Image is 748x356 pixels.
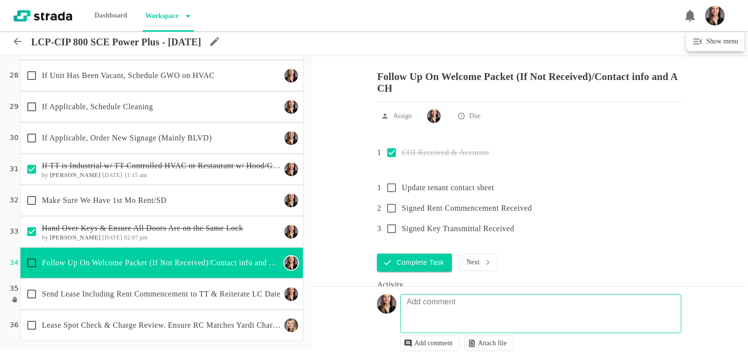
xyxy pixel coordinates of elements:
p: 34 [10,257,19,268]
img: Maggie Keasling [284,318,298,332]
p: Signed Key Transmittal Received [402,223,514,235]
p: Follow Up On Welcome Packet (If Not Received)/Contact info and ACH [377,63,682,94]
b: [PERSON_NAME] [50,172,101,178]
p: 30 [10,133,19,143]
b: [PERSON_NAME] [50,234,101,241]
p: If TT is Industrial w/ TT-Controlled HVAC or Restaurant w/ Hood/Grease Trap/HVAC [42,160,281,172]
p: Dashboard [92,6,130,25]
img: Ty Depies [427,109,441,123]
img: Headshot_Vertical.jpg [705,6,725,25]
p: If Unit Has Been Vacant, Schedule GWO on HVAC [42,70,281,81]
p: Due [469,111,481,121]
p: 29 [10,101,19,112]
img: Ty Depies [284,162,298,176]
button: Complete Task [377,254,452,272]
p: Lease Spot Check & Charge Review. Ensure RC Matches Yardi Charges [42,319,281,331]
img: Ty Depies [284,131,298,145]
p: Add comment [414,339,453,347]
img: Ty Depies [284,287,298,301]
img: Ty Depies [284,225,298,238]
p: Signed Rent Commencement Received [402,202,532,214]
p: 36 [10,320,19,331]
p: Add comment [402,296,460,308]
p: Workspace [143,6,179,26]
p: Send Lease Including Rent Commencement to TT & Reiterate LC Date [42,288,281,300]
p: 3 [377,223,381,235]
p: 35 [10,283,19,294]
p: Next [467,258,480,266]
p: Update tenant contact sheet [402,182,494,194]
p: 31 [10,164,19,175]
p: 1 [377,147,381,158]
p: If Applicable, Order New Signage (Mainly BLVD) [42,132,281,144]
p: 2 [377,202,381,214]
h6: by [DATE] 11:15 am [42,172,281,178]
p: 1 [377,182,381,194]
h6: Show menu [704,36,738,47]
p: COI Received & Accurate [402,147,489,158]
div: Activity [377,279,682,291]
p: Assign [393,111,411,121]
img: Ty Depies [284,256,298,270]
img: Headshot_Vertical.jpg [377,294,396,314]
p: Attach file [478,339,506,347]
p: Hand Over Keys & Ensure All Doors Are on the Same Lock [42,222,281,234]
p: Follow Up On Welcome Packet (If Not Received)/Contact info and ACH [42,257,281,269]
img: strada-logo [14,10,72,21]
p: LCP-CIP 800 SCE Power Plus - [DATE] [31,36,201,48]
p: Make Sure We Have 1st Mo Rent/SD [42,195,281,206]
h6: by [DATE] 02:07 pm [42,234,281,241]
p: 28 [10,70,19,81]
p: 33 [10,226,19,237]
p: If Applicable, Schedule Cleaning [42,101,281,113]
img: Ty Depies [284,69,298,82]
img: Ty Depies [284,194,298,207]
img: Ty Depies [284,100,298,114]
p: 32 [10,195,19,206]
